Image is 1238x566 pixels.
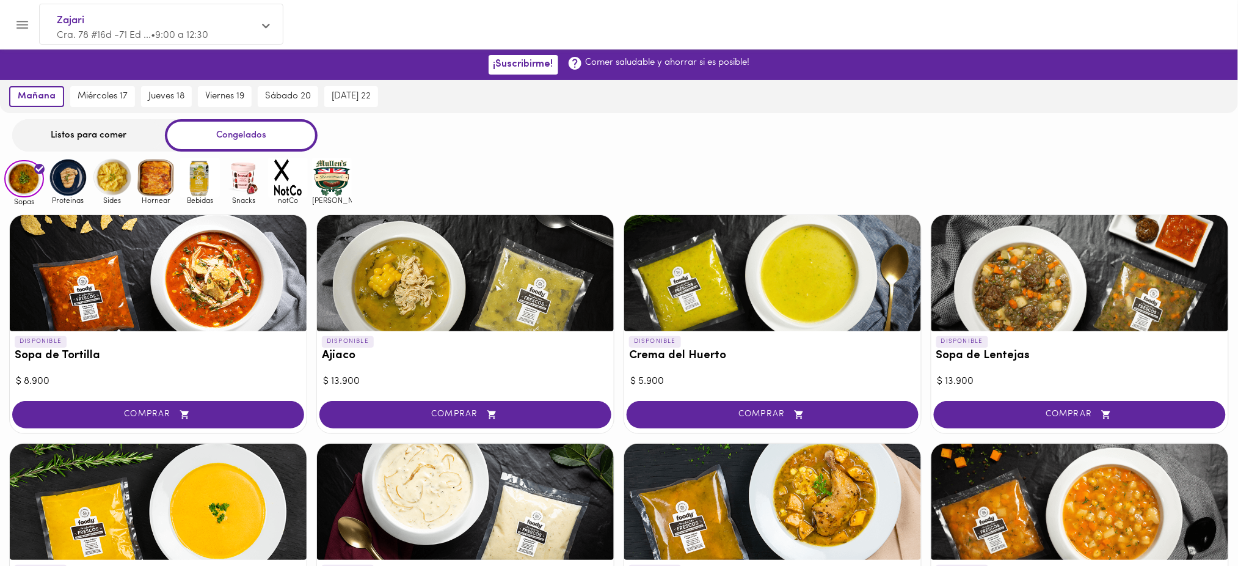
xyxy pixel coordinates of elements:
[268,196,308,204] span: notCo
[57,31,208,40] span: Cra. 78 #16d -71 Ed ... • 9:00 a 12:30
[324,86,378,107] button: [DATE] 22
[92,196,132,204] span: Sides
[322,350,609,362] h3: Ajiaco
[317,215,614,331] div: Ajiaco
[624,215,921,331] div: Crema del Huerto
[312,196,352,204] span: [PERSON_NAME]
[624,444,921,560] div: Sancocho Valluno
[493,59,553,70] span: ¡Suscribirme!
[312,158,352,197] img: mullens
[136,158,176,197] img: Hornear
[165,119,318,152] div: Congelados
[317,444,614,560] div: Crema de cebolla
[319,401,611,428] button: COMPRAR
[48,158,88,197] img: Proteinas
[931,215,1228,331] div: Sopa de Lentejas
[224,158,264,197] img: Snacks
[489,55,558,74] button: ¡Suscribirme!
[322,336,374,347] p: DISPONIBLE
[627,401,919,428] button: COMPRAR
[7,10,37,40] button: Menu
[15,336,67,347] p: DISPONIBLE
[198,86,252,107] button: viernes 19
[12,401,304,428] button: COMPRAR
[323,375,608,389] div: $ 13.900
[931,444,1228,560] div: Sopa de Garbanzo
[57,13,253,29] span: Zajari
[16,375,300,389] div: $ 8.900
[934,401,1226,428] button: COMPRAR
[10,215,307,331] div: Sopa de Tortilla
[180,196,220,204] span: Bebidas
[136,196,176,204] span: Hornear
[180,158,220,197] img: Bebidas
[10,444,307,560] div: Crema de Zanahoria & Jengibre
[642,410,903,420] span: COMPRAR
[70,86,135,107] button: miércoles 17
[27,410,289,420] span: COMPRAR
[148,91,184,102] span: jueves 18
[224,196,264,204] span: Snacks
[15,350,302,362] h3: Sopa de Tortilla
[1167,495,1226,554] iframe: Messagebird Livechat Widget
[268,158,308,197] img: notCo
[936,350,1223,362] h3: Sopa de Lentejas
[949,410,1211,420] span: COMPRAR
[205,91,244,102] span: viernes 19
[141,86,192,107] button: jueves 18
[4,160,44,198] img: Sopas
[586,56,750,69] p: Comer saludable y ahorrar si es posible!
[92,158,132,197] img: Sides
[78,91,128,102] span: miércoles 17
[938,375,1222,389] div: $ 13.900
[18,91,56,102] span: mañana
[4,197,44,205] span: Sopas
[12,119,165,152] div: Listos para comer
[936,336,988,347] p: DISPONIBLE
[629,336,681,347] p: DISPONIBLE
[48,196,88,204] span: Proteinas
[629,350,916,362] h3: Crema del Huerto
[630,375,915,389] div: $ 5.900
[258,86,318,107] button: sábado 20
[265,91,311,102] span: sábado 20
[9,86,64,107] button: mañana
[332,91,371,102] span: [DATE] 22
[335,410,596,420] span: COMPRAR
